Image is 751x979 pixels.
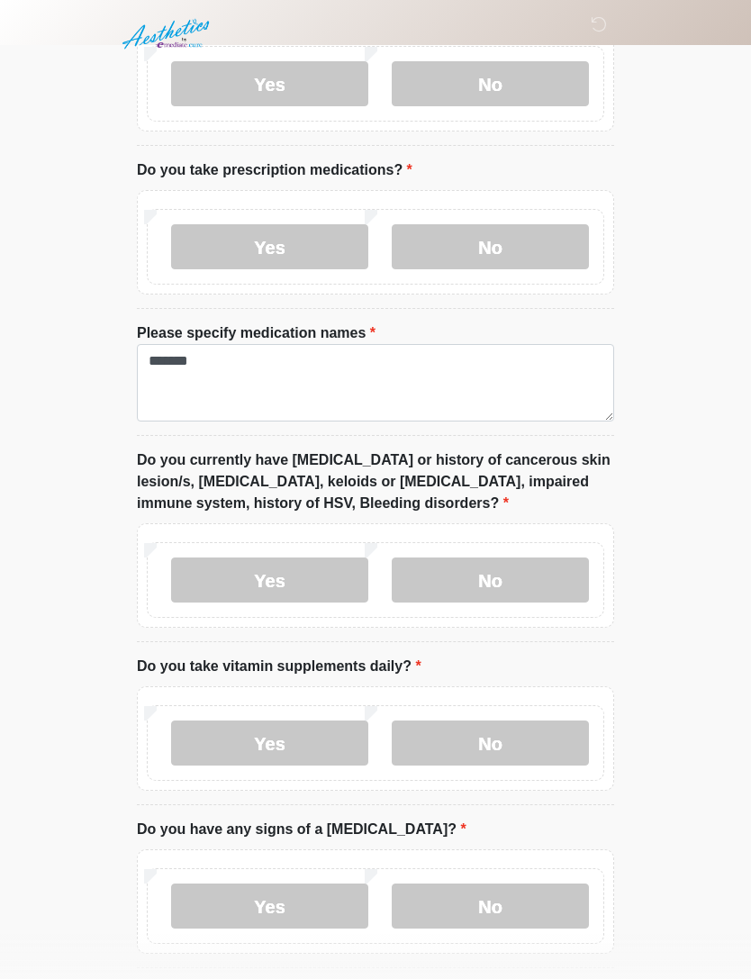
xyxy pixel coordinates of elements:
label: Yes [171,884,368,929]
label: Do you have any signs of a [MEDICAL_DATA]? [137,819,466,840]
label: No [392,557,589,603]
label: No [392,721,589,766]
label: No [392,224,589,269]
label: No [392,61,589,106]
label: No [392,884,589,929]
label: Please specify medication names [137,322,375,344]
label: Yes [171,61,368,106]
label: Do you take prescription medications? [137,159,412,181]
img: Aesthetics by Emediate Cure Logo [119,14,217,55]
label: Yes [171,557,368,603]
label: Do you take vitamin supplements daily? [137,656,421,677]
label: Yes [171,721,368,766]
label: Do you currently have [MEDICAL_DATA] or history of cancerous skin lesion/s, [MEDICAL_DATA], keloi... [137,449,614,514]
label: Yes [171,224,368,269]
